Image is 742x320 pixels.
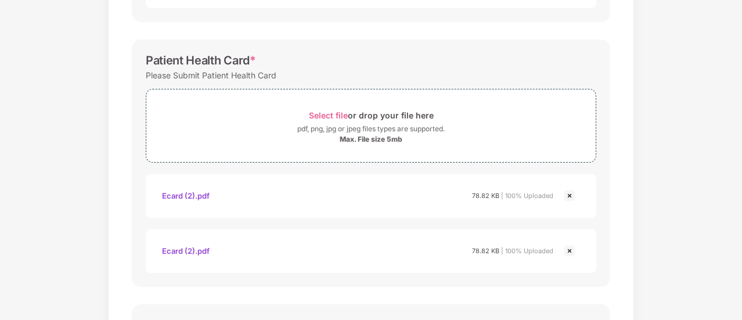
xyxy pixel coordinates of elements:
div: pdf, png, jpg or jpeg files types are supported. [297,123,445,135]
span: Select fileor drop your file herepdf, png, jpg or jpeg files types are supported.Max. File size 5mb [146,98,596,153]
span: | 100% Uploaded [501,247,553,255]
span: 78.82 KB [472,247,499,255]
div: or drop your file here [309,107,434,123]
div: Ecard (2).pdf [162,241,210,261]
span: | 100% Uploaded [501,192,553,200]
span: 78.82 KB [472,192,499,200]
img: svg+xml;base64,PHN2ZyBpZD0iQ3Jvc3MtMjR4MjQiIHhtbG5zPSJodHRwOi8vd3d3LnczLm9yZy8yMDAwL3N2ZyIgd2lkdG... [563,189,577,203]
div: Patient Health Card [146,53,256,67]
img: svg+xml;base64,PHN2ZyBpZD0iQ3Jvc3MtMjR4MjQiIHhtbG5zPSJodHRwOi8vd3d3LnczLm9yZy8yMDAwL3N2ZyIgd2lkdG... [563,244,577,258]
div: Please Submit Patient Health Card [146,67,276,83]
div: Max. File size 5mb [340,135,402,144]
span: Select file [309,110,348,120]
div: Ecard (2).pdf [162,186,210,206]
